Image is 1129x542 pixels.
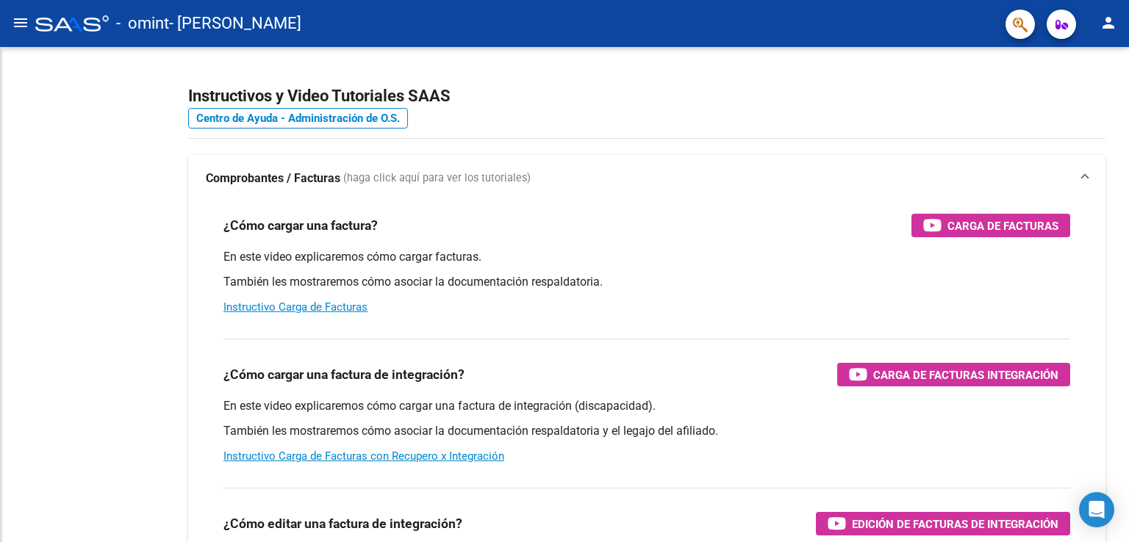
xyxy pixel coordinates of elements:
p: En este video explicaremos cómo cargar una factura de integración (discapacidad). [223,398,1070,414]
span: (haga click aquí para ver los tutoriales) [343,170,531,187]
h3: ¿Cómo cargar una factura de integración? [223,364,465,385]
strong: Comprobantes / Facturas [206,170,340,187]
p: También les mostraremos cómo asociar la documentación respaldatoria y el legajo del afiliado. [223,423,1070,439]
a: Instructivo Carga de Facturas con Recupero x Integración [223,449,504,463]
h2: Instructivos y Video Tutoriales SAAS [188,82,1105,110]
h3: ¿Cómo cargar una factura? [223,215,378,236]
button: Carga de Facturas [911,214,1070,237]
button: Edición de Facturas de integración [816,512,1070,535]
mat-icon: menu [12,14,29,32]
a: Centro de Ayuda - Administración de O.S. [188,108,408,129]
mat-expansion-panel-header: Comprobantes / Facturas (haga click aquí para ver los tutoriales) [188,155,1105,202]
button: Carga de Facturas Integración [837,363,1070,386]
a: Instructivo Carga de Facturas [223,300,368,314]
p: En este video explicaremos cómo cargar facturas. [223,249,1070,265]
h3: ¿Cómo editar una factura de integración? [223,513,462,534]
p: También les mostraremos cómo asociar la documentación respaldatoria. [223,274,1070,290]
span: Carga de Facturas Integración [873,366,1058,384]
span: Carga de Facturas [947,217,1058,235]
mat-icon: person [1100,14,1117,32]
div: Open Intercom Messenger [1079,492,1114,527]
span: - omint [116,7,169,40]
span: - [PERSON_NAME] [169,7,301,40]
span: Edición de Facturas de integración [852,515,1058,533]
